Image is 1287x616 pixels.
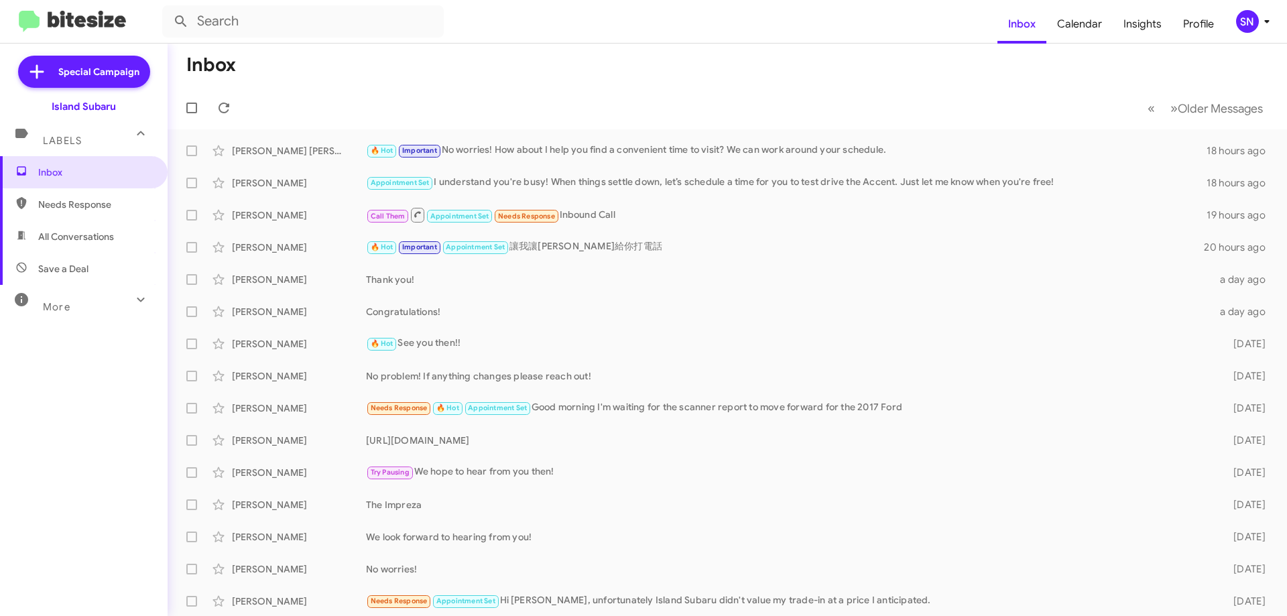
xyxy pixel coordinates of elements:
[366,206,1207,223] div: Inbound Call
[43,135,82,147] span: Labels
[371,404,428,412] span: Needs Response
[38,166,152,179] span: Inbox
[232,273,366,286] div: [PERSON_NAME]
[232,337,366,351] div: [PERSON_NAME]
[366,336,1212,351] div: See you then!!
[1212,273,1276,286] div: a day ago
[1225,10,1272,33] button: SN
[371,243,393,251] span: 🔥 Hot
[1212,434,1276,447] div: [DATE]
[58,65,139,78] span: Special Campaign
[1207,208,1276,222] div: 19 hours ago
[1140,95,1163,122] button: Previous
[232,530,366,544] div: [PERSON_NAME]
[162,5,444,38] input: Search
[1178,101,1263,116] span: Older Messages
[1212,595,1276,608] div: [DATE]
[1170,100,1178,117] span: »
[498,212,555,221] span: Needs Response
[186,54,236,76] h1: Inbox
[371,178,430,187] span: Appointment Set
[18,56,150,88] a: Special Campaign
[468,404,527,412] span: Appointment Set
[232,305,366,318] div: [PERSON_NAME]
[1212,369,1276,383] div: [DATE]
[366,175,1207,190] div: I understand you're busy! When things settle down, let’s schedule a time for you to test drive th...
[1212,562,1276,576] div: [DATE]
[232,369,366,383] div: [PERSON_NAME]
[1148,100,1155,117] span: «
[371,212,406,221] span: Call Them
[232,176,366,190] div: [PERSON_NAME]
[1212,466,1276,479] div: [DATE]
[1172,5,1225,44] a: Profile
[366,369,1212,383] div: No problem! If anything changes please reach out!
[366,305,1212,318] div: Congratulations!
[1212,402,1276,415] div: [DATE]
[436,597,495,605] span: Appointment Set
[366,465,1212,480] div: We hope to hear from you then!
[430,212,489,221] span: Appointment Set
[446,243,505,251] span: Appointment Set
[232,466,366,479] div: [PERSON_NAME]
[1212,498,1276,511] div: [DATE]
[366,239,1204,255] div: 讓我讓[PERSON_NAME]給你打電話
[366,562,1212,576] div: No worries!
[1140,95,1271,122] nav: Page navigation example
[1207,176,1276,190] div: 18 hours ago
[232,144,366,158] div: [PERSON_NAME] [PERSON_NAME]
[371,339,393,348] span: 🔥 Hot
[366,498,1212,511] div: The Impreza
[52,100,116,113] div: Island Subaru
[232,562,366,576] div: [PERSON_NAME]
[38,230,114,243] span: All Conversations
[232,595,366,608] div: [PERSON_NAME]
[371,597,428,605] span: Needs Response
[1212,530,1276,544] div: [DATE]
[436,404,459,412] span: 🔥 Hot
[1204,241,1276,254] div: 20 hours ago
[38,262,88,275] span: Save a Deal
[232,241,366,254] div: [PERSON_NAME]
[1162,95,1271,122] button: Next
[232,402,366,415] div: [PERSON_NAME]
[38,198,152,211] span: Needs Response
[1212,305,1276,318] div: a day ago
[371,146,393,155] span: 🔥 Hot
[1236,10,1259,33] div: SN
[232,434,366,447] div: [PERSON_NAME]
[997,5,1046,44] a: Inbox
[371,468,410,477] span: Try Pausing
[366,593,1212,609] div: Hi [PERSON_NAME], unfortunately Island Subaru didn't value my trade-in at a price I anticipated.
[232,498,366,511] div: [PERSON_NAME]
[43,301,70,313] span: More
[402,243,437,251] span: Important
[1212,337,1276,351] div: [DATE]
[402,146,437,155] span: Important
[1046,5,1113,44] a: Calendar
[366,530,1212,544] div: We look forward to hearing from you!
[366,143,1207,158] div: No worries! How about I help you find a convenient time to visit? We can work around your schedule.
[232,208,366,222] div: [PERSON_NAME]
[366,273,1212,286] div: Thank you!
[1113,5,1172,44] a: Insights
[366,434,1212,447] div: [URL][DOMAIN_NAME]
[366,400,1212,416] div: Good morning I'm waiting for the scanner report to move forward for the 2017 Ford
[1207,144,1276,158] div: 18 hours ago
